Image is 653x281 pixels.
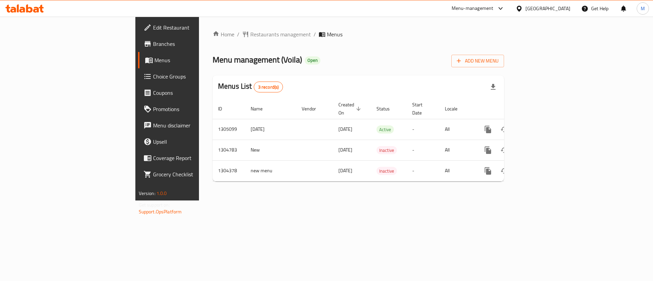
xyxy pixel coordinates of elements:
[439,140,474,160] td: All
[452,4,493,13] div: Menu-management
[138,36,245,52] a: Branches
[138,101,245,117] a: Promotions
[153,105,239,113] span: Promotions
[138,52,245,68] a: Menus
[139,189,155,198] span: Version:
[254,84,283,90] span: 3 record(s)
[242,30,311,38] a: Restaurants management
[213,99,551,181] table: enhanced table
[496,121,513,138] button: Change Status
[376,167,397,175] span: Inactive
[213,52,302,67] span: Menu management ( Voila )
[153,40,239,48] span: Branches
[153,23,239,32] span: Edit Restaurant
[376,125,394,134] div: Active
[139,207,182,216] a: Support.OpsPlatform
[138,19,245,36] a: Edit Restaurant
[327,30,342,38] span: Menus
[314,30,316,38] li: /
[153,170,239,178] span: Grocery Checklist
[156,189,167,198] span: 1.0.0
[254,82,283,92] div: Total records count
[445,105,466,113] span: Locale
[641,5,645,12] span: M
[213,30,504,38] nav: breadcrumb
[245,119,296,140] td: [DATE]
[305,57,320,63] span: Open
[138,134,245,150] a: Upsell
[376,146,397,154] span: Inactive
[139,200,170,209] span: Get support on:
[338,145,352,154] span: [DATE]
[407,140,439,160] td: -
[480,163,496,179] button: more
[153,89,239,97] span: Coupons
[457,57,499,65] span: Add New Menu
[153,72,239,81] span: Choice Groups
[251,105,271,113] span: Name
[338,101,363,117] span: Created On
[480,121,496,138] button: more
[305,56,320,65] div: Open
[496,163,513,179] button: Change Status
[407,119,439,140] td: -
[245,160,296,181] td: new menu
[376,146,397,154] div: Inactive
[138,117,245,134] a: Menu disclaimer
[439,160,474,181] td: All
[412,101,431,117] span: Start Date
[153,154,239,162] span: Coverage Report
[250,30,311,38] span: Restaurants management
[153,121,239,129] span: Menu disclaimer
[218,105,231,113] span: ID
[485,79,501,95] div: Export file
[138,68,245,85] a: Choice Groups
[154,56,239,64] span: Menus
[138,150,245,166] a: Coverage Report
[245,140,296,160] td: New
[451,55,504,67] button: Add New Menu
[138,85,245,101] a: Coupons
[338,166,352,175] span: [DATE]
[480,142,496,158] button: more
[138,166,245,182] a: Grocery Checklist
[474,99,551,119] th: Actions
[376,126,394,134] span: Active
[496,142,513,158] button: Change Status
[525,5,570,12] div: [GEOGRAPHIC_DATA]
[376,105,399,113] span: Status
[302,105,325,113] span: Vendor
[407,160,439,181] td: -
[153,138,239,146] span: Upsell
[338,125,352,134] span: [DATE]
[439,119,474,140] td: All
[218,81,283,92] h2: Menus List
